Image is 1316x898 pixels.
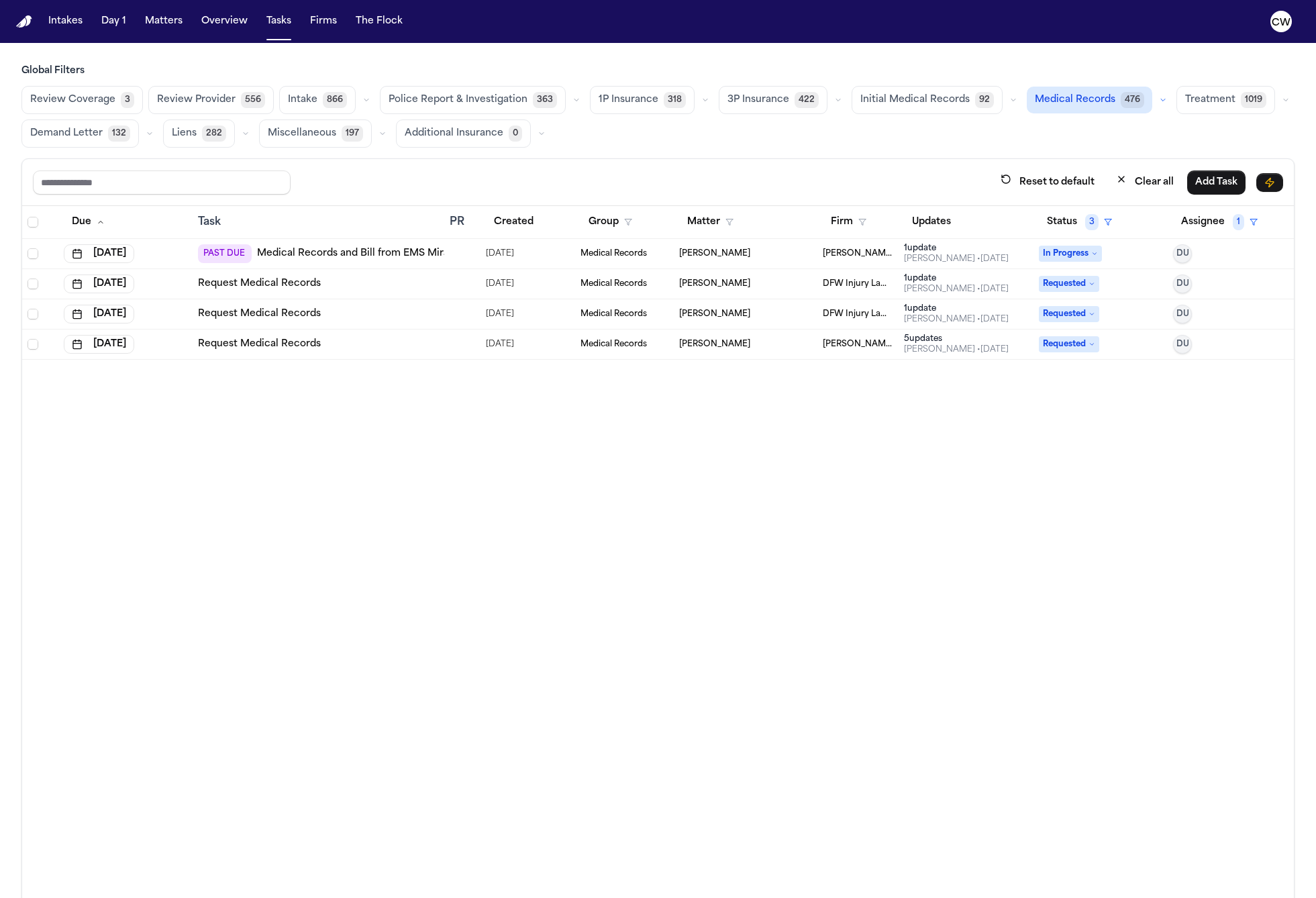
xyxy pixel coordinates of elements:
[1039,306,1099,322] span: Requested
[679,309,750,319] span: Carlton Riden
[16,15,32,28] a: Home
[241,92,265,108] span: 556
[64,210,113,234] button: Due
[1039,246,1102,262] span: In Progress
[1108,170,1182,195] button: Clear all
[679,248,750,259] span: Watson Pierre
[198,277,321,291] a: Request Medical Records
[580,339,647,350] span: Medical Records
[1173,305,1192,323] button: DU
[823,279,893,289] span: DFW Injury Lawyers
[323,92,347,108] span: 866
[823,210,874,234] button: Firm
[96,9,132,34] button: Day 1
[380,86,566,114] button: Police Report & Investigation363
[64,244,134,263] button: [DATE]
[975,92,994,108] span: 92
[198,214,439,230] div: Task
[198,338,321,351] a: Request Medical Records
[1039,336,1099,352] span: Requested
[21,64,1295,78] h3: Global Filters
[148,86,274,114] button: Review Provider556
[198,307,321,321] a: Request Medical Records
[198,244,252,263] span: PAST DUE
[1187,170,1246,195] button: Add Task
[823,309,893,319] span: DFW Injury Lawyers
[904,314,1009,325] div: Last updated by Daniela Uribe at 8/29/2025, 4:58:10 PM
[163,119,235,148] button: Liens282
[28,339,38,350] span: Select row
[1233,214,1244,230] span: 1
[580,248,647,259] span: Medical Records
[268,127,336,140] span: Miscellaneous
[64,275,134,293] button: [DATE]
[1173,335,1192,354] button: DU
[16,15,32,28] img: Finch Logo
[580,210,640,234] button: Group
[904,284,1009,295] div: Last updated by Daniela Uribe at 9/2/2025, 12:55:38 PM
[257,247,527,260] a: Medical Records and Bill from EMS Miramar Fire Rescue
[823,248,893,259] span: Morgan Law Group
[486,275,514,293] span: 8/10/2025, 5:30:46 PM
[405,127,503,140] span: Additional Insurance
[823,339,893,350] span: Morgan Law Group
[904,254,1009,264] div: Last updated by Daniela Uribe at 8/28/2025, 10:55:37 AM
[202,126,226,142] span: 282
[396,119,531,148] button: Additional Insurance0
[1176,339,1189,350] span: DU
[121,92,134,108] span: 3
[21,119,139,148] button: Demand Letter132
[30,127,103,140] span: Demand Letter
[580,279,647,289] span: Medical Records
[664,92,686,108] span: 318
[904,334,1009,344] div: 5 update s
[64,335,134,354] button: [DATE]
[1027,87,1152,113] button: Medical Records476
[509,126,522,142] span: 0
[261,9,297,34] a: Tasks
[1256,173,1283,192] button: Immediate Task
[342,126,363,142] span: 197
[64,305,134,323] button: [DATE]
[486,210,542,234] button: Created
[1185,93,1235,107] span: Treatment
[533,92,557,108] span: 363
[580,309,647,319] span: Medical Records
[904,273,1009,284] div: 1 update
[795,92,819,108] span: 422
[1241,92,1266,108] span: 1019
[288,93,317,107] span: Intake
[30,93,115,107] span: Review Coverage
[1176,86,1275,114] button: Treatment1019
[1176,248,1189,259] span: DU
[196,9,253,34] button: Overview
[1176,309,1189,319] span: DU
[28,217,38,228] span: Select all
[679,339,750,350] span: Maegan Elizabeth Sofo
[43,9,88,34] a: Intakes
[1173,244,1192,263] button: DU
[279,86,356,114] button: Intake866
[860,93,970,107] span: Initial Medical Records
[172,127,197,140] span: Liens
[157,93,236,107] span: Review Provider
[450,214,475,230] div: PR
[350,9,408,34] a: The Flock
[389,93,527,107] span: Police Report & Investigation
[679,210,742,234] button: Matter
[486,305,514,323] span: 8/10/2025, 5:28:02 PM
[1085,214,1099,230] span: 3
[599,93,658,107] span: 1P Insurance
[719,86,827,114] button: 3P Insurance422
[1039,210,1120,234] button: Status3
[28,309,38,319] span: Select row
[259,119,372,148] button: Miscellaneous197
[305,9,342,34] button: Firms
[904,303,1009,314] div: 1 update
[1173,275,1192,293] button: DU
